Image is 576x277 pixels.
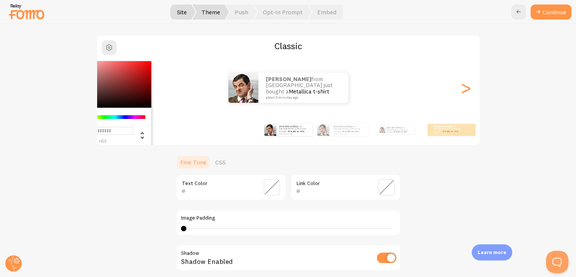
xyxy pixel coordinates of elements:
[472,244,512,260] div: Learn more
[334,125,352,128] strong: [PERSON_NAME]
[546,251,568,273] iframe: Help Scout Beacon - Open
[279,133,309,134] small: about 4 minutes ago
[264,124,276,136] img: Fomo
[67,61,151,148] div: Chrome color picker
[334,133,364,134] small: about 4 minutes ago
[279,125,309,134] p: from [GEOGRAPHIC_DATA] just bought a
[387,126,402,129] strong: [PERSON_NAME]
[266,76,341,99] p: from [GEOGRAPHIC_DATA] just bought a
[97,40,480,52] h2: Classic
[442,130,459,133] a: Metallica t-shirt
[387,126,412,134] p: from [GEOGRAPHIC_DATA] just bought a
[288,130,304,133] a: Metallica t-shirt
[8,2,45,21] img: fomo-relay-logo-orange.svg
[266,96,339,99] small: about 4 minutes ago
[266,75,311,83] strong: [PERSON_NAME]
[433,125,463,134] p: from [GEOGRAPHIC_DATA] just bought a
[73,139,133,143] span: hex
[379,127,385,133] img: Fomo
[176,245,401,272] div: Shadow Enabled
[279,125,297,128] strong: [PERSON_NAME]
[394,131,407,133] a: Metallica t-shirt
[478,249,506,256] p: Learn more
[211,155,230,170] a: CSS
[228,73,258,103] img: Fomo
[433,133,463,134] small: about 4 minutes ago
[289,88,329,95] a: Metallica t-shirt
[133,126,145,144] div: Change another color definition
[176,155,211,170] a: Fine Tune
[317,124,329,136] img: Fomo
[334,125,365,134] p: from [GEOGRAPHIC_DATA] just bought a
[343,130,359,133] a: Metallica t-shirt
[462,61,471,115] div: Next slide
[433,125,451,128] strong: [PERSON_NAME]
[181,215,396,221] label: Image Padding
